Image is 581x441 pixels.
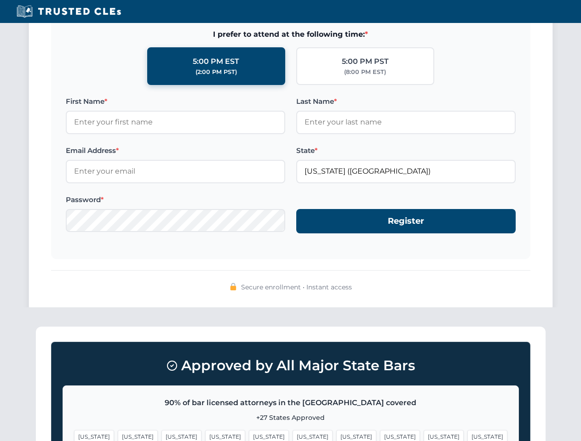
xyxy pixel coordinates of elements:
[66,28,516,40] span: I prefer to attend at the following time:
[296,96,516,107] label: Last Name
[296,145,516,156] label: State
[296,209,516,233] button: Register
[14,5,124,18] img: Trusted CLEs
[241,282,352,292] span: Secure enrollment • Instant access
[342,56,389,68] div: 5:00 PM PST
[196,68,237,77] div: (2:00 PM PST)
[66,194,285,205] label: Password
[66,111,285,134] input: Enter your first name
[74,397,507,409] p: 90% of bar licensed attorneys in the [GEOGRAPHIC_DATA] covered
[74,413,507,423] p: +27 States Approved
[296,111,516,134] input: Enter your last name
[230,283,237,290] img: 🔒
[66,96,285,107] label: First Name
[63,353,519,378] h3: Approved by All Major State Bars
[296,160,516,183] input: Florida (FL)
[66,160,285,183] input: Enter your email
[66,145,285,156] label: Email Address
[193,56,239,68] div: 5:00 PM EST
[344,68,386,77] div: (8:00 PM EST)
